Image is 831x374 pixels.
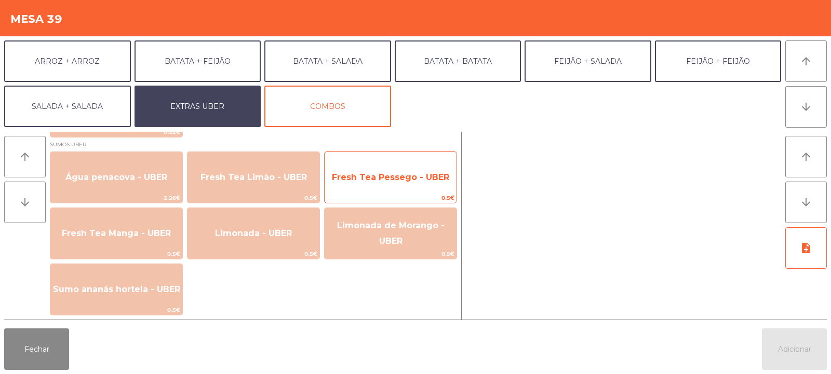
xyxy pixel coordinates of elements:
[187,249,319,259] span: 0.5€
[4,136,46,177] button: arrow_upward
[135,86,261,127] button: EXTRAS UBER
[4,328,69,370] button: Fechar
[50,305,182,315] span: 0.5€
[337,220,445,246] span: Limonada de Morango - UBER
[50,127,182,137] span: 0.52€
[325,249,457,259] span: 0.5€
[332,172,449,182] span: Fresh Tea Pessego - UBER
[655,40,782,82] button: FEIJÃO + FEIJÃO
[187,193,319,203] span: 0.5€
[200,172,307,182] span: Fresh Tea Limão - UBER
[785,40,827,82] button: arrow_upward
[65,172,167,182] span: Água penacova - UBER
[215,228,292,238] span: Limonada - UBER
[135,40,261,82] button: BATATA + FEIJÃO
[50,140,457,149] span: SUMOS UBER
[800,150,812,163] i: arrow_upward
[785,86,827,128] button: arrow_downward
[800,242,812,254] i: note_add
[10,11,62,27] h4: Mesa 39
[395,40,521,82] button: BATATA + BATATA
[525,40,651,82] button: FEIJÃO + SALADA
[50,193,182,203] span: 2.26€
[53,284,180,294] span: Sumo ananás hortela - UBER
[264,40,391,82] button: BATATA + SALADA
[4,86,131,127] button: SALADA + SALADA
[785,136,827,177] button: arrow_upward
[800,55,812,67] i: arrow_upward
[264,86,391,127] button: COMBOS
[19,196,31,209] i: arrow_downward
[4,40,131,82] button: ARROZ + ARROZ
[800,101,812,113] i: arrow_downward
[4,182,46,223] button: arrow_downward
[800,196,812,209] i: arrow_downward
[785,182,827,223] button: arrow_downward
[325,193,457,203] span: 0.5€
[785,227,827,269] button: note_add
[19,150,31,163] i: arrow_upward
[62,228,171,238] span: Fresh Tea Manga - UBER
[50,249,182,259] span: 0.5€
